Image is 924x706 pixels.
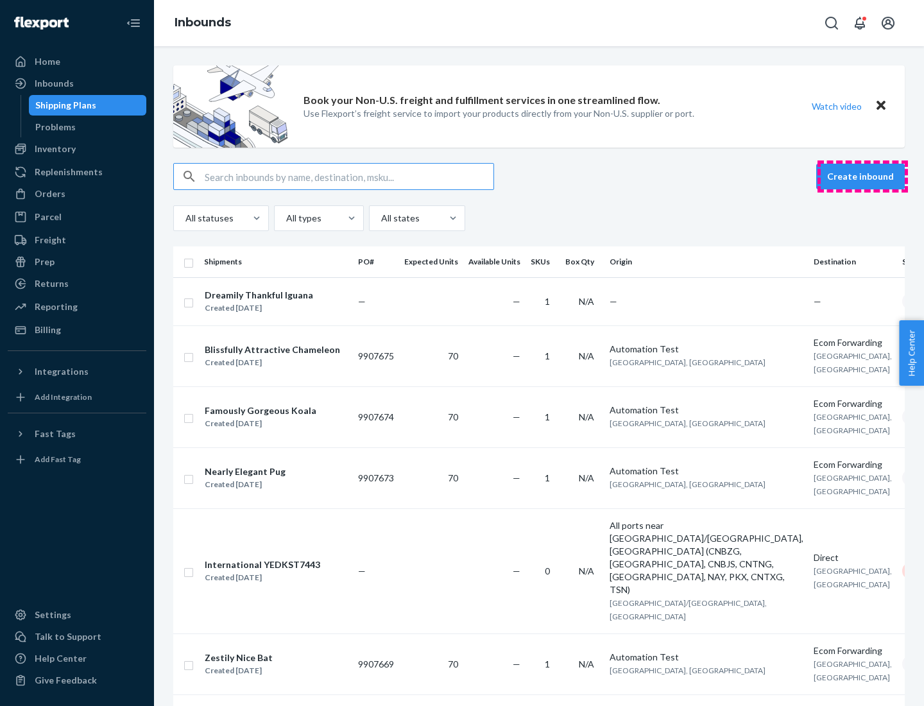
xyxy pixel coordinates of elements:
[8,273,146,294] a: Returns
[35,142,76,155] div: Inventory
[579,659,594,669] span: N/A
[35,55,60,68] div: Home
[35,211,62,223] div: Parcel
[205,343,340,356] div: Blissfully Attractive Chameleon
[8,361,146,382] button: Integrations
[8,184,146,204] a: Orders
[35,77,74,90] div: Inbounds
[545,472,550,483] span: 1
[814,296,821,307] span: —
[35,121,76,133] div: Problems
[8,162,146,182] a: Replenishments
[448,472,458,483] span: 70
[8,320,146,340] a: Billing
[205,417,316,430] div: Created [DATE]
[35,454,81,465] div: Add Fast Tag
[545,565,550,576] span: 0
[8,449,146,470] a: Add Fast Tag
[814,351,892,374] span: [GEOGRAPHIC_DATA], [GEOGRAPHIC_DATA]
[513,296,520,307] span: —
[814,397,892,410] div: Ecom Forwarding
[579,296,594,307] span: N/A
[873,97,889,116] button: Close
[545,659,550,669] span: 1
[304,107,694,120] p: Use Flexport’s freight service to import your products directly from your Non-U.S. supplier or port.
[610,418,766,428] span: [GEOGRAPHIC_DATA], [GEOGRAPHIC_DATA]
[8,297,146,317] a: Reporting
[814,566,892,589] span: [GEOGRAPHIC_DATA], [GEOGRAPHIC_DATA]
[545,411,550,422] span: 1
[610,465,803,478] div: Automation Test
[35,277,69,290] div: Returns
[175,15,231,30] a: Inbounds
[8,648,146,669] a: Help Center
[35,630,101,643] div: Talk to Support
[205,164,493,189] input: Search inbounds by name, destination, msku...
[610,404,803,417] div: Automation Test
[35,323,61,336] div: Billing
[8,670,146,691] button: Give Feedback
[205,571,320,584] div: Created [DATE]
[35,255,55,268] div: Prep
[610,598,767,621] span: [GEOGRAPHIC_DATA]/[GEOGRAPHIC_DATA], [GEOGRAPHIC_DATA]
[8,207,146,227] a: Parcel
[8,139,146,159] a: Inventory
[545,296,550,307] span: 1
[899,320,924,386] button: Help Center
[814,473,892,496] span: [GEOGRAPHIC_DATA], [GEOGRAPHIC_DATA]
[610,519,803,596] div: All ports near [GEOGRAPHIC_DATA]/[GEOGRAPHIC_DATA], [GEOGRAPHIC_DATA] (CNBZG, [GEOGRAPHIC_DATA], ...
[579,411,594,422] span: N/A
[814,458,892,471] div: Ecom Forwarding
[205,478,286,491] div: Created [DATE]
[604,246,809,277] th: Origin
[513,411,520,422] span: —
[35,427,76,440] div: Fast Tags
[814,551,892,564] div: Direct
[353,447,399,508] td: 9907673
[8,424,146,444] button: Fast Tags
[353,633,399,694] td: 9907669
[14,17,69,30] img: Flexport logo
[205,558,320,571] div: International YEDKST7443
[353,325,399,386] td: 9907675
[121,10,146,36] button: Close Navigation
[35,99,96,112] div: Shipping Plans
[545,350,550,361] span: 1
[513,659,520,669] span: —
[610,343,803,356] div: Automation Test
[814,336,892,349] div: Ecom Forwarding
[803,97,870,116] button: Watch video
[35,234,66,246] div: Freight
[35,300,78,313] div: Reporting
[199,246,353,277] th: Shipments
[29,95,147,116] a: Shipping Plans
[164,4,241,42] ol: breadcrumbs
[8,230,146,250] a: Freight
[205,356,340,369] div: Created [DATE]
[819,10,844,36] button: Open Search Box
[816,164,905,189] button: Create inbound
[205,651,273,664] div: Zestily Nice Bat
[610,651,803,664] div: Automation Test
[205,289,313,302] div: Dreamily Thankful Iguana
[205,465,286,478] div: Nearly Elegant Pug
[513,350,520,361] span: —
[814,644,892,657] div: Ecom Forwarding
[579,565,594,576] span: N/A
[8,51,146,72] a: Home
[8,605,146,625] a: Settings
[610,296,617,307] span: —
[35,674,97,687] div: Give Feedback
[610,479,766,489] span: [GEOGRAPHIC_DATA], [GEOGRAPHIC_DATA]
[205,404,316,417] div: Famously Gorgeous Koala
[8,387,146,408] a: Add Integration
[814,659,892,682] span: [GEOGRAPHIC_DATA], [GEOGRAPHIC_DATA]
[8,252,146,272] a: Prep
[35,365,89,378] div: Integrations
[847,10,873,36] button: Open notifications
[35,652,87,665] div: Help Center
[358,296,366,307] span: —
[875,10,901,36] button: Open account menu
[304,93,660,108] p: Book your Non-U.S. freight and fulfillment services in one streamlined flow.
